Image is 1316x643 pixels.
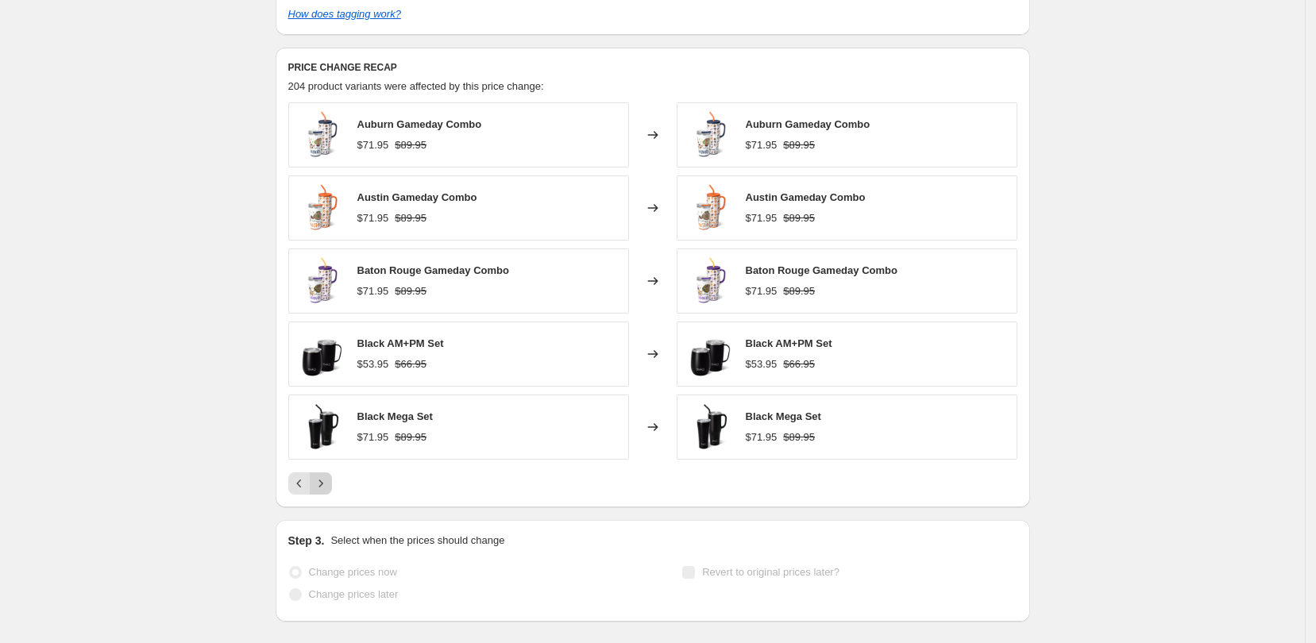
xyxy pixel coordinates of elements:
[685,257,733,305] img: SW-S110-GMDY-WRY-SBR_80x.png
[297,111,345,159] img: SW-S110-GMDY-WRY-SAB_80x.png
[297,184,345,232] img: SW-S110-GMDY-WOR-SAS_80x.png
[395,356,426,372] strike: $66.95
[746,137,778,153] div: $71.95
[357,191,477,203] span: Austin Gameday Combo
[746,264,897,276] span: Baton Rouge Gameday Combo
[783,429,815,445] strike: $89.95
[357,264,509,276] span: Baton Rouge Gameday Combo
[310,472,332,495] button: Next
[783,210,815,226] strike: $89.95
[288,80,544,92] span: 204 product variants were affected by this price change:
[309,588,399,600] span: Change prices later
[395,210,426,226] strike: $89.95
[746,118,870,130] span: Auburn Gameday Combo
[395,429,426,445] strike: $89.95
[288,472,311,495] button: Previous
[357,429,389,445] div: $71.95
[746,191,866,203] span: Austin Gameday Combo
[357,410,433,422] span: Black Mega Set
[395,283,426,299] strike: $89.95
[746,410,821,422] span: Black Mega Set
[357,283,389,299] div: $71.95
[783,283,815,299] strike: $89.95
[746,356,778,372] div: $53.95
[297,330,345,378] img: swig-life-signature-insulated-stainless-steel-am-pm-set-14oz-stemless-wine-18oz-travel-mug-black-...
[357,356,389,372] div: $53.95
[395,137,426,153] strike: $89.95
[288,61,1017,74] h6: PRICE CHANGE RECAP
[297,257,345,305] img: SW-S110-GMDY-WRY-SBR_80x.png
[288,533,325,549] h2: Step 3.
[357,337,444,349] span: Black AM+PM Set
[746,429,778,445] div: $71.95
[746,210,778,226] div: $71.95
[685,184,733,232] img: SW-S110-GMDY-WOR-SAS_80x.png
[702,566,839,578] span: Revert to original prices later?
[288,472,332,495] nav: Pagination
[783,137,815,153] strike: $89.95
[357,210,389,226] div: $71.95
[685,330,733,378] img: swig-life-signature-insulated-stainless-steel-am-pm-set-14oz-stemless-wine-18oz-travel-mug-black-...
[357,118,482,130] span: Auburn Gameday Combo
[288,8,401,20] a: How does tagging work?
[685,403,733,451] img: swig-life-signature-insulated-stainless-steel-mega-set-32oz-tumbler-40oz-mega-mug-black-main_80x.png
[685,111,733,159] img: SW-S110-GMDY-WRY-SAB_80x.png
[783,356,815,372] strike: $66.95
[746,337,832,349] span: Black AM+PM Set
[309,566,397,578] span: Change prices now
[746,283,778,299] div: $71.95
[297,403,345,451] img: swig-life-signature-insulated-stainless-steel-mega-set-32oz-tumbler-40oz-mega-mug-black-main_80x.png
[357,137,389,153] div: $71.95
[330,533,504,549] p: Select when the prices should change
